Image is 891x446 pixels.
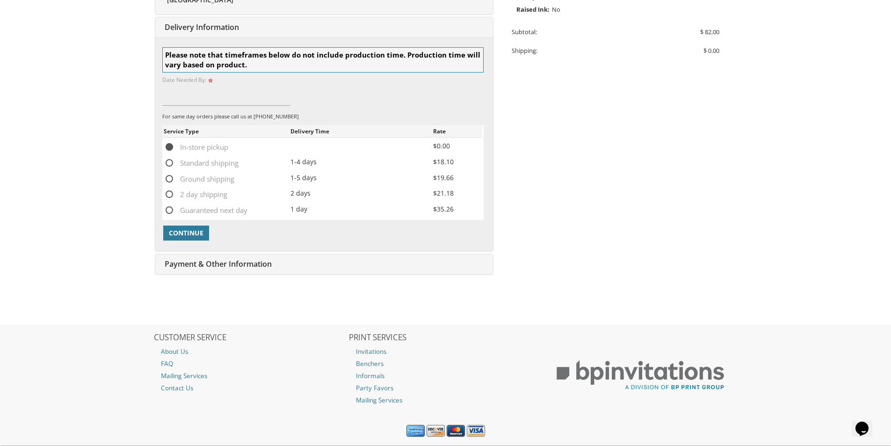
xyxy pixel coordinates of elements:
[154,370,348,382] a: Mailing Services
[512,28,537,36] span: Subtotal:
[427,425,445,437] img: Discover
[290,157,433,167] div: 1-4 days
[512,46,537,55] span: Shipping:
[290,127,433,136] div: Delivery Time
[433,204,481,214] div: $35.26
[447,425,465,437] img: MasterCard
[290,173,433,183] div: 1-5 days
[700,28,719,36] span: $ 82.00
[154,333,348,343] h2: CUSTOMER SERVICE
[164,157,239,169] span: Standard shipping
[703,46,719,55] span: $ 0.00
[349,358,543,370] a: Benchers
[349,345,543,358] a: Invitations
[852,409,882,437] iframe: chat widget
[164,141,228,153] span: In-store pickup
[433,188,481,198] div: $21.18
[208,79,212,83] img: pc_icon_required.gif
[164,189,227,200] span: 2 day shipping
[154,358,348,370] a: FAQ
[154,382,348,394] a: Contact Us
[164,205,247,216] span: Guaranteed next day
[349,382,543,394] a: Party Favors
[164,127,290,136] div: Service Type
[406,425,425,437] img: American Express
[349,370,543,382] a: Informals
[154,345,348,358] a: About Us
[433,127,481,136] div: Rate
[433,157,481,167] div: $18.10
[162,76,214,84] label: Date Needed By:
[162,47,484,73] div: Please note that timeframes below do not include production time. Production time will vary based...
[163,226,209,241] button: Continue
[349,333,543,343] h2: PRINT SERVICES
[467,425,485,437] img: Visa
[162,22,239,32] span: Delivery Information
[433,173,481,183] div: $19.66
[349,394,543,406] a: Mailing Services
[169,228,203,238] span: Continue
[290,204,433,214] div: 1 day
[543,352,737,399] img: BP Print Group
[552,5,560,14] span: No
[162,259,272,269] span: Payment & Other Information
[433,141,481,151] div: $0.00
[164,173,234,185] span: Ground shipping
[516,3,550,15] span: Raised Ink:
[162,113,484,120] div: For same day orders please call us at [PHONE_NUMBER]
[290,188,433,198] div: 2 days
